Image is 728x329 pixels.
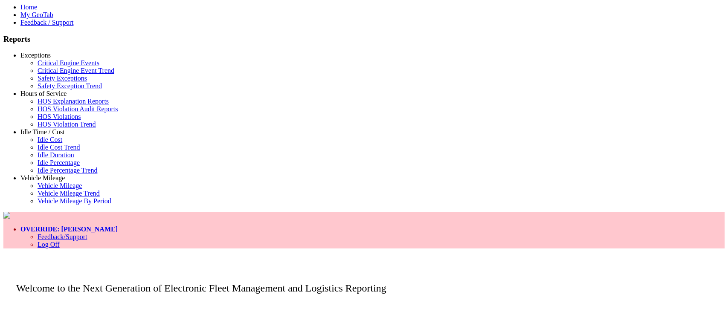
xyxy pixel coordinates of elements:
[20,3,37,11] a: Home
[38,105,118,113] a: HOS Violation Audit Reports
[38,136,62,143] a: Idle Cost
[20,225,118,233] a: OVERRIDE: [PERSON_NAME]
[38,182,82,189] a: Vehicle Mileage
[38,144,80,151] a: Idle Cost Trend
[20,52,51,59] a: Exceptions
[20,128,65,136] a: Idle Time / Cost
[38,82,102,89] a: Safety Exception Trend
[3,35,725,44] h3: Reports
[20,19,73,26] a: Feedback / Support
[20,11,53,18] a: My GeoTab
[3,212,10,219] img: pepsilogo.png
[38,233,87,240] a: Feedback/Support
[3,270,725,294] p: Welcome to the Next Generation of Electronic Fleet Management and Logistics Reporting
[38,190,100,197] a: Vehicle Mileage Trend
[20,90,67,97] a: Hours of Service
[38,67,114,74] a: Critical Engine Event Trend
[20,174,65,182] a: Vehicle Mileage
[38,241,60,248] a: Log Off
[38,159,80,166] a: Idle Percentage
[38,167,97,174] a: Idle Percentage Trend
[38,151,74,159] a: Idle Duration
[38,98,109,105] a: HOS Explanation Reports
[38,59,99,66] a: Critical Engine Events
[38,197,111,205] a: Vehicle Mileage By Period
[38,113,81,120] a: HOS Violations
[38,121,96,128] a: HOS Violation Trend
[38,75,87,82] a: Safety Exceptions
